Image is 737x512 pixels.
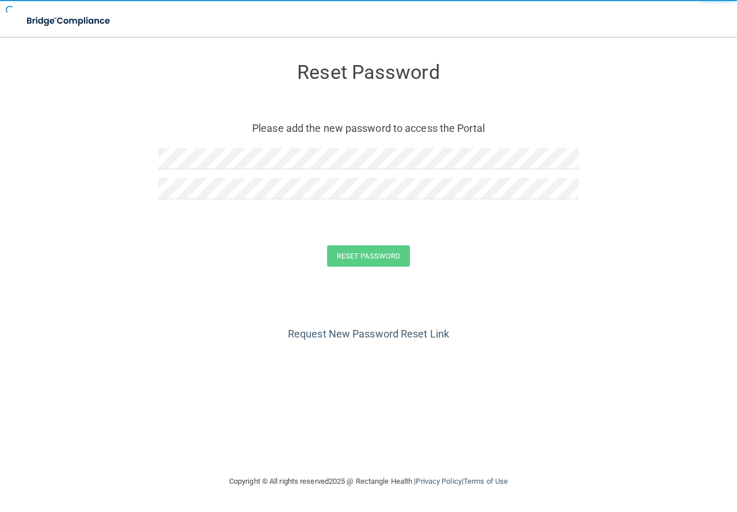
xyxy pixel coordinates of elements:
[327,245,410,267] button: Reset Password
[288,328,449,340] a: Request New Password Reset Link
[158,62,579,83] h3: Reset Password
[416,477,461,486] a: Privacy Policy
[158,463,579,500] div: Copyright © All rights reserved 2025 @ Rectangle Health | |
[464,477,508,486] a: Terms of Use
[17,9,121,33] img: bridge_compliance_login_screen.278c3ca4.svg
[167,119,570,138] p: Please add the new password to access the Portal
